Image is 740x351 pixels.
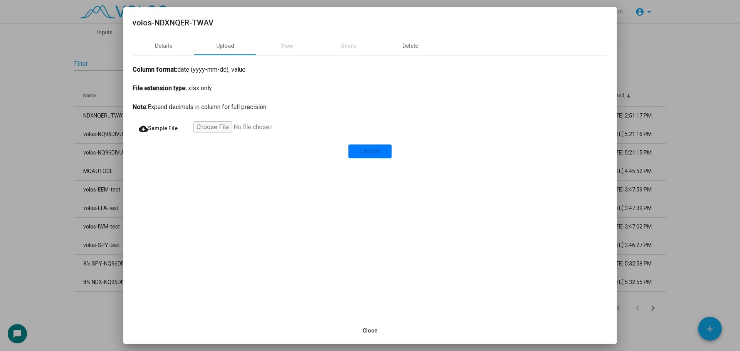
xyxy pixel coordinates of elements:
[133,103,148,111] b: Note:
[133,102,607,112] div: Expand decimals in column for full precision
[133,84,607,93] div: .xlsx only
[341,42,356,50] div: Share
[363,327,377,334] span: Close
[133,17,607,29] h2: volos-NDXNQER-TWAV
[139,125,178,131] span: Sample File
[133,84,187,92] b: File extension type:
[357,324,383,338] button: Close
[133,121,184,135] button: Sample File
[155,42,172,50] div: Details
[139,124,148,133] mat-icon: cloud_download
[133,65,607,74] div: date (yyyy-mm-dd), value
[361,148,379,155] span: Upload
[216,42,234,50] div: Upload
[348,144,392,158] button: Upload
[133,66,177,73] b: Column format:
[402,42,418,50] div: Delete
[281,42,293,50] div: View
